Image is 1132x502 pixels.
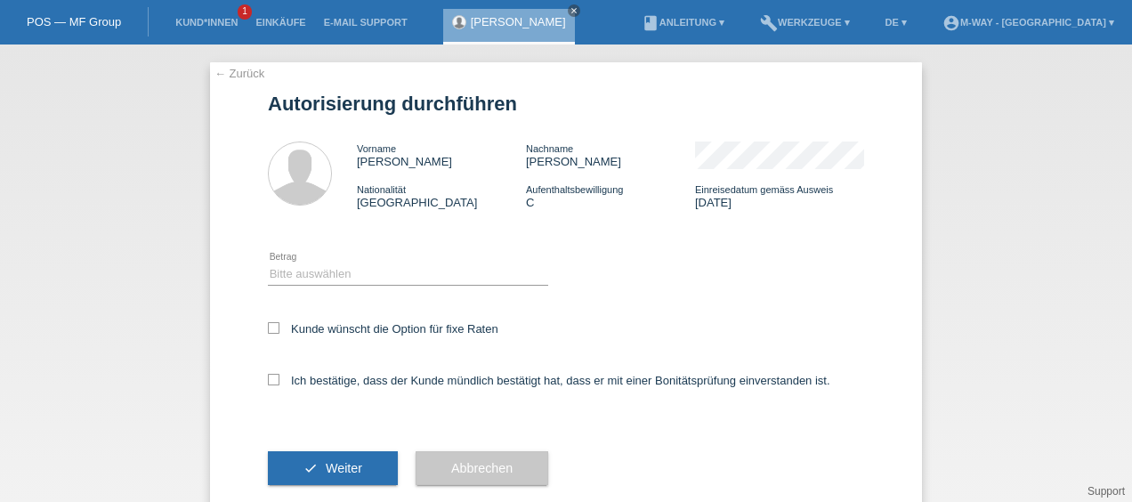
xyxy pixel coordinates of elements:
[268,374,830,387] label: Ich bestätige, dass der Kunde mündlich bestätigt hat, dass er mit einer Bonitätsprüfung einversta...
[751,17,859,28] a: buildWerkzeuge ▾
[526,143,573,154] span: Nachname
[633,17,733,28] a: bookAnleitung ▾
[268,451,398,485] button: check Weiter
[451,461,513,475] span: Abbrechen
[357,143,396,154] span: Vorname
[166,17,247,28] a: Kund*innen
[526,182,695,209] div: C
[416,451,548,485] button: Abbrechen
[642,14,659,32] i: book
[247,17,314,28] a: Einkäufe
[214,67,264,80] a: ← Zurück
[570,6,578,15] i: close
[27,15,121,28] a: POS — MF Group
[934,17,1123,28] a: account_circlem-way - [GEOGRAPHIC_DATA] ▾
[471,15,566,28] a: [PERSON_NAME]
[695,184,833,195] span: Einreisedatum gemäss Ausweis
[942,14,960,32] i: account_circle
[760,14,778,32] i: build
[568,4,580,17] a: close
[877,17,916,28] a: DE ▾
[238,4,252,20] span: 1
[357,142,526,168] div: [PERSON_NAME]
[1088,485,1125,498] a: Support
[303,461,318,475] i: check
[526,142,695,168] div: [PERSON_NAME]
[268,322,498,336] label: Kunde wünscht die Option für fixe Raten
[315,17,416,28] a: E-Mail Support
[268,93,864,115] h1: Autorisierung durchführen
[526,184,623,195] span: Aufenthaltsbewilligung
[357,184,406,195] span: Nationalität
[326,461,362,475] span: Weiter
[695,182,864,209] div: [DATE]
[357,182,526,209] div: [GEOGRAPHIC_DATA]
